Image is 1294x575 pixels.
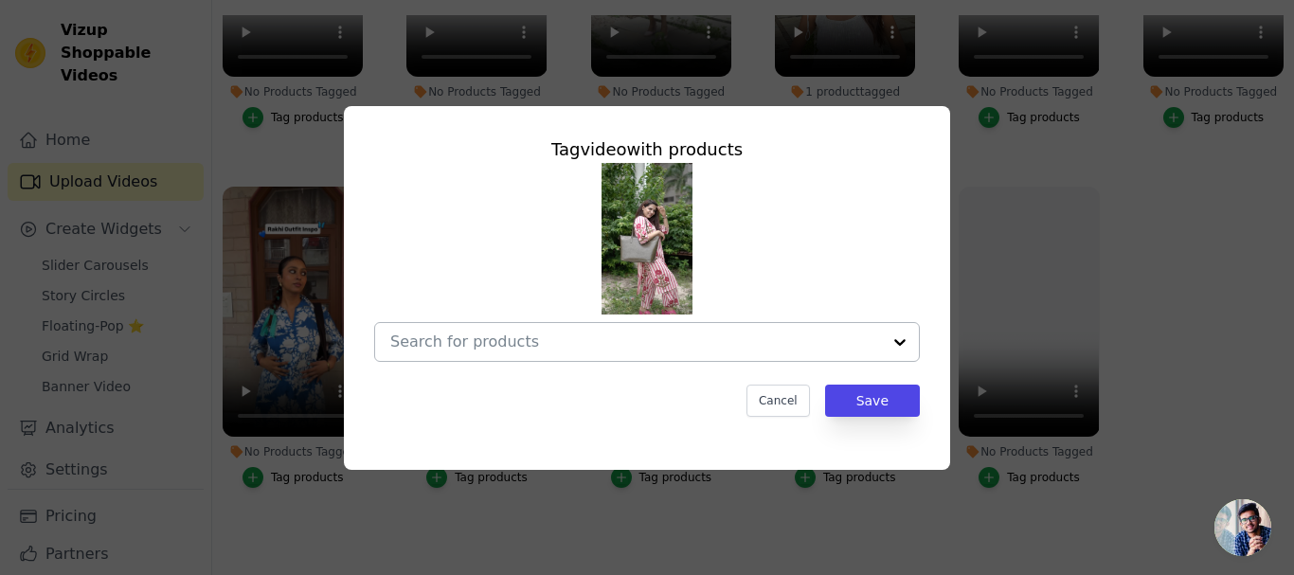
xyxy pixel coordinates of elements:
a: Open chat [1214,499,1271,556]
img: reel-preview-zpfmjr-jk.myshopify.com-3692971521871253406_3242104103.jpeg [602,163,692,314]
div: Tag video with products [374,136,920,163]
button: Save [825,385,920,417]
button: Cancel [746,385,810,417]
input: Search for products [390,332,881,350]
